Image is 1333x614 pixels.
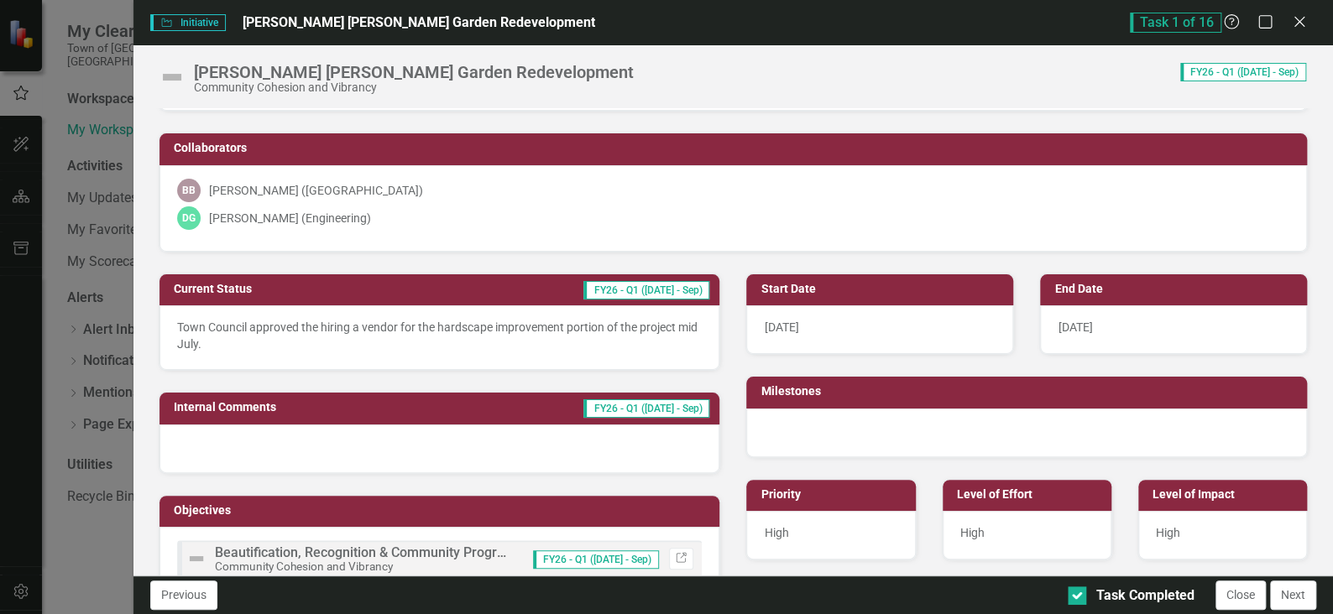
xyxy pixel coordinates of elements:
h3: Internal Comments [174,401,413,414]
span: FY26 - Q1 ([DATE] - Sep) [1180,63,1306,81]
h3: Current Status [174,283,378,295]
span: High [764,526,788,539]
span: High [1156,526,1180,539]
span: [DATE] [764,320,798,334]
h3: End Date [1054,283,1299,295]
button: Previous [150,580,217,610]
div: [PERSON_NAME] [PERSON_NAME] Garden Redevelopment [194,63,634,81]
h3: Priority [761,488,907,501]
span: Initiative [150,14,226,31]
span: FY26 - Q1 ([DATE] - Sep) [583,399,709,418]
div: BB [177,179,201,202]
h3: Start Date [761,283,1005,295]
h3: Level of Effort [957,488,1103,501]
span: [DATE] [1058,320,1092,334]
button: Next [1270,580,1316,610]
div: Community Cohesion and Vibrancy [194,81,634,94]
button: Close [1215,580,1266,610]
span: FY26 - Q1 ([DATE] - Sep) [583,281,709,299]
span: High [960,526,985,539]
div: DG [177,206,201,230]
span: Beautification, Recognition & Community Programs [215,544,523,560]
h3: Collaborators [174,142,1299,154]
span: [PERSON_NAME] [PERSON_NAME] Garden Redevelopment [243,14,595,30]
span: Task 1 of 16 [1130,13,1221,33]
img: Not Defined [159,64,186,91]
small: Community Cohesion and Vibrancy [215,559,393,573]
h3: Level of Impact [1153,488,1299,501]
div: Task Completed [1096,586,1194,606]
h3: Objectives [174,504,712,517]
span: FY26 - Q1 ([DATE] - Sep) [533,550,659,569]
h3: Milestones [761,385,1299,398]
div: [PERSON_NAME] (Engineering) [209,210,371,226]
div: [PERSON_NAME] ([GEOGRAPHIC_DATA]) [209,182,423,199]
img: Not Defined [186,549,206,569]
p: Town Council approved the hiring a vendor for the hardscape improvement portion of the project mi... [177,319,703,352]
